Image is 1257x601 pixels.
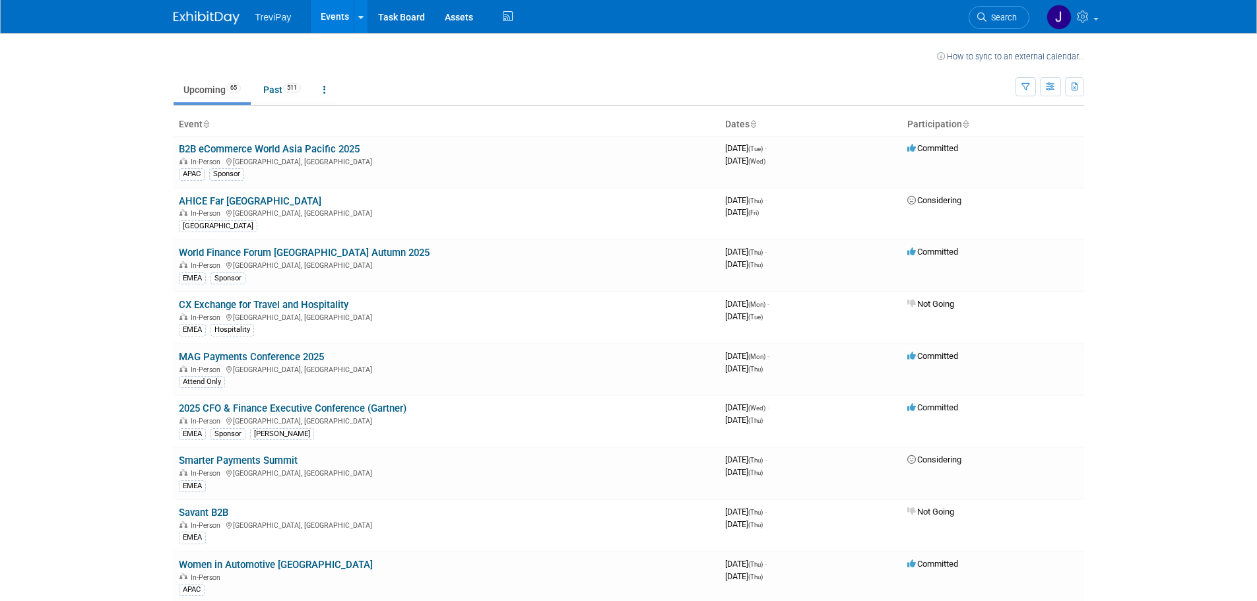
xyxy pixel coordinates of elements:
div: Attend Only [179,376,225,388]
span: (Fri) [748,209,759,216]
span: [DATE] [725,507,767,517]
span: Not Going [907,299,954,309]
span: - [765,143,767,153]
div: [GEOGRAPHIC_DATA], [GEOGRAPHIC_DATA] [179,415,715,426]
span: [DATE] [725,455,767,464]
img: In-Person Event [179,573,187,580]
span: (Thu) [748,197,763,205]
span: (Thu) [748,573,763,581]
a: MAG Payments Conference 2025 [179,351,324,363]
img: Jon Loveless [1047,5,1072,30]
div: [GEOGRAPHIC_DATA], [GEOGRAPHIC_DATA] [179,519,715,530]
div: EMEA [179,324,206,336]
span: (Thu) [748,521,763,528]
span: Not Going [907,507,954,517]
span: - [765,455,767,464]
span: (Thu) [748,469,763,476]
span: (Thu) [748,261,763,269]
span: (Tue) [748,145,763,152]
span: [DATE] [725,571,763,581]
img: In-Person Event [179,158,187,164]
img: In-Person Event [179,417,187,424]
a: World Finance Forum [GEOGRAPHIC_DATA] Autumn 2025 [179,247,430,259]
th: Dates [720,113,902,136]
span: Committed [907,559,958,569]
div: [PERSON_NAME] [250,428,314,440]
a: AHICE Far [GEOGRAPHIC_DATA] [179,195,321,207]
span: (Thu) [748,249,763,256]
span: (Thu) [748,457,763,464]
div: APAC [179,168,205,180]
span: [DATE] [725,311,763,321]
img: ExhibitDay [174,11,240,24]
a: Sort by Participation Type [962,119,969,129]
span: [DATE] [725,519,763,529]
span: In-Person [191,209,224,218]
th: Participation [902,113,1084,136]
span: [DATE] [725,259,763,269]
div: Sponsor [210,428,245,440]
div: APAC [179,584,205,596]
span: In-Person [191,158,224,166]
span: In-Person [191,469,224,478]
span: 65 [226,83,241,93]
img: In-Person Event [179,469,187,476]
span: (Wed) [748,158,765,165]
span: (Thu) [748,417,763,424]
span: - [765,247,767,257]
div: EMEA [179,428,206,440]
div: [GEOGRAPHIC_DATA], [GEOGRAPHIC_DATA] [179,311,715,322]
span: In-Person [191,313,224,322]
span: Committed [907,143,958,153]
img: In-Person Event [179,261,187,268]
span: [DATE] [725,195,767,205]
span: 511 [283,83,301,93]
span: In-Person [191,521,224,530]
span: [DATE] [725,364,763,373]
div: EMEA [179,480,206,492]
span: (Mon) [748,301,765,308]
span: (Wed) [748,404,765,412]
th: Event [174,113,720,136]
span: Search [986,13,1017,22]
div: Hospitality [210,324,254,336]
a: CX Exchange for Travel and Hospitality [179,299,348,311]
span: - [765,507,767,517]
span: [DATE] [725,156,765,166]
a: Sort by Event Name [203,119,209,129]
a: Savant B2B [179,507,228,519]
span: In-Person [191,417,224,426]
span: - [765,559,767,569]
a: Sort by Start Date [750,119,756,129]
div: Sponsor [209,168,244,180]
span: - [767,402,769,412]
span: Committed [907,402,958,412]
span: [DATE] [725,299,769,309]
span: [DATE] [725,467,763,477]
img: In-Person Event [179,365,187,372]
a: 2025 CFO & Finance Executive Conference (Gartner) [179,402,406,414]
span: [DATE] [725,247,767,257]
span: [DATE] [725,207,759,217]
span: [DATE] [725,415,763,425]
span: Considering [907,195,961,205]
span: [DATE] [725,143,767,153]
span: (Mon) [748,353,765,360]
span: In-Person [191,573,224,582]
a: Search [969,6,1029,29]
span: Committed [907,247,958,257]
div: [GEOGRAPHIC_DATA], [GEOGRAPHIC_DATA] [179,259,715,270]
a: Women in Automotive [GEOGRAPHIC_DATA] [179,559,373,571]
div: [GEOGRAPHIC_DATA], [GEOGRAPHIC_DATA] [179,364,715,374]
span: In-Person [191,261,224,270]
div: EMEA [179,272,206,284]
span: (Thu) [748,365,763,373]
a: Upcoming65 [174,77,251,102]
div: [GEOGRAPHIC_DATA], [GEOGRAPHIC_DATA] [179,156,715,166]
span: (Tue) [748,313,763,321]
a: B2B eCommerce World Asia Pacific 2025 [179,143,360,155]
span: - [765,195,767,205]
div: [GEOGRAPHIC_DATA], [GEOGRAPHIC_DATA] [179,467,715,478]
span: - [767,351,769,361]
span: TreviPay [255,12,292,22]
